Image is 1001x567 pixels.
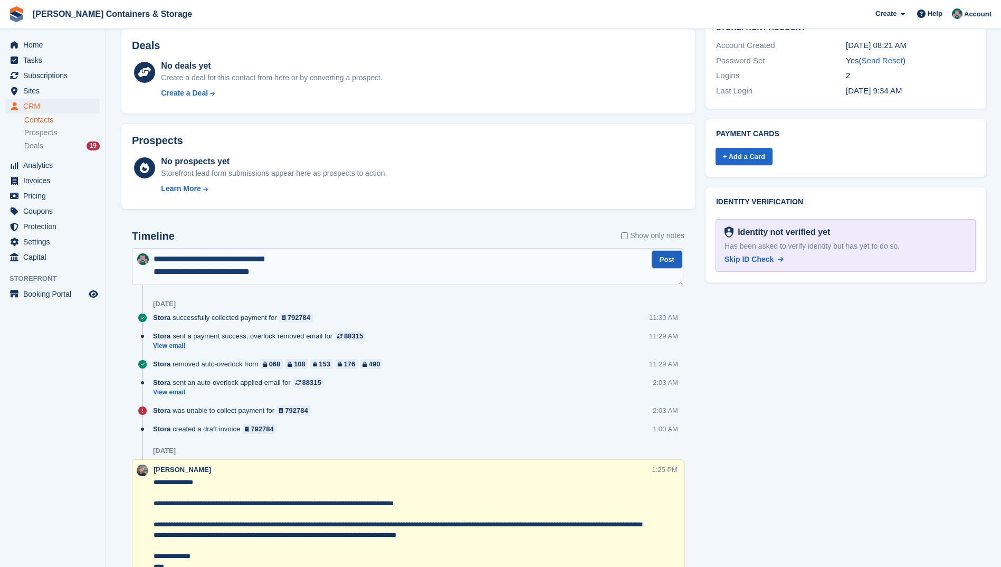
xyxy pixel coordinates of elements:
[23,234,87,249] span: Settings
[153,331,371,341] div: sent a payment success, overlock removed email for
[153,300,176,308] div: [DATE]
[161,88,208,99] div: Create a Deal
[161,168,387,179] div: Storefront lead form submissions appear here as prospects to action.
[153,342,371,351] a: View email
[716,40,846,52] div: Account Created
[153,388,329,397] a: View email
[716,130,976,138] h2: Payment cards
[161,155,387,168] div: No prospects yet
[875,8,897,19] span: Create
[153,331,170,341] span: Stora
[846,55,976,67] div: Yes
[5,37,100,52] a: menu
[23,173,87,188] span: Invoices
[260,359,283,369] a: 068
[132,135,183,147] h2: Prospects
[288,313,310,323] div: 792784
[23,287,87,301] span: Booking Portal
[846,40,976,52] div: [DATE] 08:21 AM
[132,230,175,242] h2: Timeline
[653,377,678,388] div: 2:03 AM
[649,331,678,341] div: 11:29 AM
[132,40,160,52] h2: Deals
[137,465,148,476] img: Adam Greenhalgh
[153,313,170,323] span: Stora
[23,158,87,173] span: Analytics
[269,359,281,369] div: 068
[279,313,313,323] a: 792784
[24,127,100,138] a: Prospects
[23,250,87,264] span: Capital
[24,115,100,125] a: Contacts
[724,226,733,238] img: Identity Verification Ready
[8,6,24,22] img: stora-icon-8386f47178a22dfd0bd8f6a31ec36ba5ce8667c1dd55bd0f319d3a0aa187defe.svg
[87,288,100,300] a: Preview store
[277,405,311,415] a: 792784
[251,424,273,434] div: 792784
[153,359,388,369] div: removed auto-overlock from
[344,359,355,369] div: 176
[319,359,330,369] div: 153
[23,68,87,83] span: Subscriptions
[154,466,211,474] span: [PERSON_NAME]
[153,405,316,415] div: was unable to collect payment for
[87,141,100,150] div: 19
[335,331,366,341] a: 88315
[653,424,678,434] div: 1:00 AM
[285,405,308,415] div: 792784
[621,230,628,241] input: Show only notes
[5,68,100,83] a: menu
[724,241,967,252] div: Has been asked to verify identity but has yet to do so.
[344,331,363,341] div: 88315
[649,359,678,369] div: 11:29 AM
[153,313,318,323] div: successfully collected payment for
[153,377,329,388] div: sent an auto-overlock applied email for
[24,128,57,138] span: Prospects
[161,72,382,83] div: Create a deal for this contact from here or by converting a prospect.
[5,250,100,264] a: menu
[24,141,43,151] span: Deals
[23,37,87,52] span: Home
[153,424,282,434] div: created a draft invoice
[23,204,87,219] span: Coupons
[716,85,846,97] div: Last Login
[621,230,684,241] label: Show only notes
[5,173,100,188] a: menu
[293,377,324,388] a: 88315
[652,251,682,268] button: Post
[652,465,678,475] div: 1:25 PM
[724,254,784,265] a: Skip ID Check
[5,158,100,173] a: menu
[5,188,100,203] a: menu
[5,219,100,234] a: menu
[310,359,333,369] a: 153
[137,253,149,265] img: Julia Marcham
[5,234,100,249] a: menu
[23,83,87,98] span: Sites
[28,5,196,23] a: [PERSON_NAME] Containers & Storage
[724,255,774,263] span: Skip ID Check
[716,70,846,82] div: Logins
[9,273,105,284] span: Storefront
[653,405,678,415] div: 2:03 AM
[153,359,170,369] span: Stora
[23,188,87,203] span: Pricing
[294,359,306,369] div: 108
[161,88,382,99] a: Create a Deal
[733,226,830,239] div: Identity not verified yet
[302,377,321,388] div: 88315
[369,359,380,369] div: 490
[24,140,100,152] a: Deals 19
[649,313,678,323] div: 11:30 AM
[716,198,976,206] h2: Identity verification
[285,359,308,369] a: 108
[952,8,962,19] img: Julia Marcham
[716,55,846,67] div: Password Set
[335,359,358,369] a: 176
[846,86,902,95] time: 2025-06-01 08:34:35 UTC
[846,70,976,82] div: 2
[5,53,100,68] a: menu
[716,148,773,165] a: + Add a Card
[242,424,277,434] a: 792784
[153,405,170,415] span: Stora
